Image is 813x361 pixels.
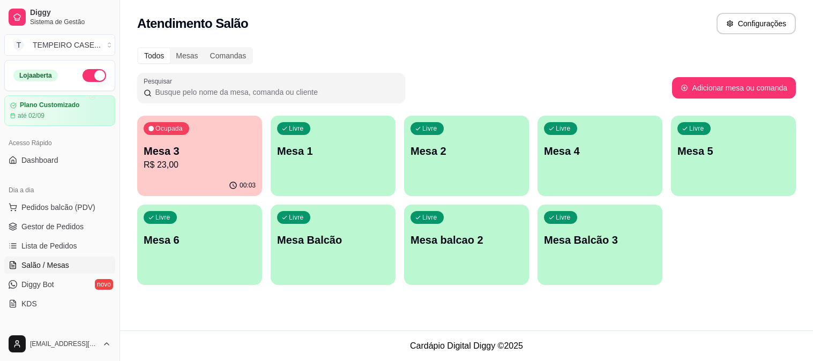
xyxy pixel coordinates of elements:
[21,260,69,270] span: Salão / Mesas
[556,213,571,222] p: Livre
[4,237,115,254] a: Lista de Pedidos
[144,159,256,171] p: R$ 23,00
[4,199,115,216] button: Pedidos balcão (PDV)
[204,48,252,63] div: Comandas
[422,124,437,133] p: Livre
[21,202,95,213] span: Pedidos balcão (PDV)
[677,144,789,159] p: Mesa 5
[4,134,115,152] div: Acesso Rápido
[21,155,58,166] span: Dashboard
[138,48,170,63] div: Todos
[271,205,396,285] button: LivreMesa Balcão
[689,124,704,133] p: Livre
[120,330,813,361] footer: Cardápio Digital Diggy © 2025
[155,124,183,133] p: Ocupada
[422,213,437,222] p: Livre
[4,331,115,357] button: [EMAIL_ADDRESS][DOMAIN_NAME]
[717,13,796,34] button: Configurações
[277,232,389,247] p: Mesa Balcão
[411,232,523,247] p: Mesa balcao 2
[277,144,389,159] p: Mesa 1
[671,116,796,196] button: LivreMesa 5
[556,124,571,133] p: Livre
[21,279,54,290] span: Diggy Bot
[144,144,256,159] p: Mesa 3
[538,205,662,285] button: LivreMesa Balcão 3
[4,182,115,199] div: Dia a dia
[21,221,84,232] span: Gestor de Pedidos
[30,18,111,26] span: Sistema de Gestão
[144,232,256,247] p: Mesa 6
[4,34,115,56] button: Select a team
[137,205,262,285] button: LivreMesa 6
[289,213,304,222] p: Livre
[13,40,24,50] span: T
[404,205,529,285] button: LivreMesa balcao 2
[144,77,176,86] label: Pesquisar
[13,70,58,81] div: Loja aberta
[21,298,37,309] span: KDS
[4,4,115,30] a: DiggySistema de Gestão
[4,218,115,235] a: Gestor de Pedidos
[152,87,399,97] input: Pesquisar
[411,144,523,159] p: Mesa 2
[4,95,115,126] a: Plano Customizadoaté 02/09
[404,116,529,196] button: LivreMesa 2
[20,101,79,109] article: Plano Customizado
[83,69,106,82] button: Alterar Status
[137,15,248,32] h2: Atendimento Salão
[544,144,656,159] p: Mesa 4
[21,240,77,251] span: Lista de Pedidos
[289,124,304,133] p: Livre
[4,325,115,342] div: Catálogo
[4,276,115,293] a: Diggy Botnovo
[18,111,44,120] article: até 02/09
[4,257,115,274] a: Salão / Mesas
[271,116,396,196] button: LivreMesa 1
[155,213,170,222] p: Livre
[170,48,204,63] div: Mesas
[544,232,656,247] p: Mesa Balcão 3
[33,40,101,50] div: TEMPEIRO CASE ...
[137,116,262,196] button: OcupadaMesa 3R$ 23,0000:03
[30,8,111,18] span: Diggy
[4,152,115,169] a: Dashboard
[672,77,796,99] button: Adicionar mesa ou comanda
[30,340,98,348] span: [EMAIL_ADDRESS][DOMAIN_NAME]
[240,181,256,190] p: 00:03
[4,295,115,312] a: KDS
[538,116,662,196] button: LivreMesa 4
